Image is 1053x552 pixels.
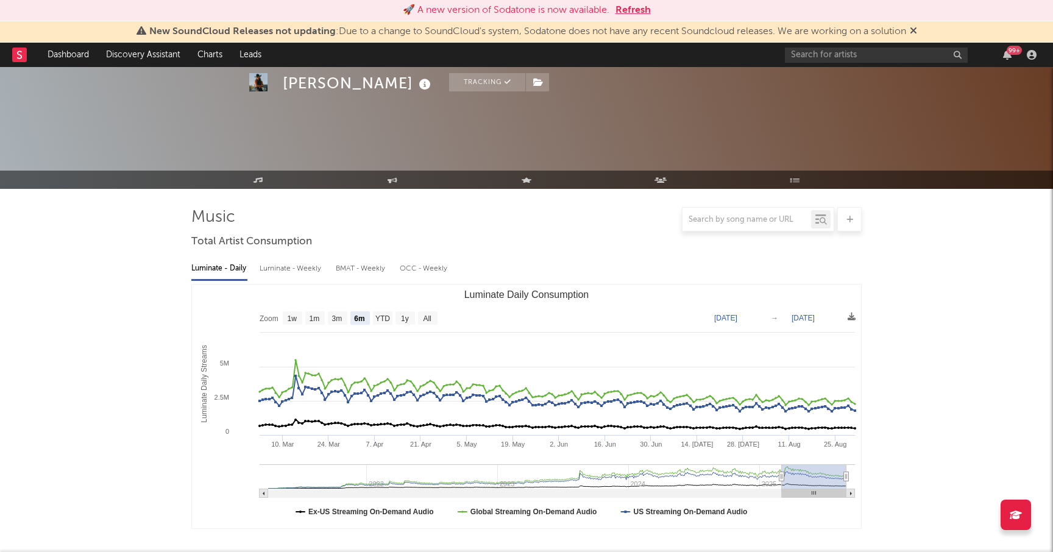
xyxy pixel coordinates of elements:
[375,314,390,323] text: YTD
[401,314,409,323] text: 1y
[149,27,906,37] span: : Due to a change to SoundCloud's system, Sodatone does not have any recent Soundcloud releases. ...
[633,508,747,516] text: US Streaming On-Demand Audio
[200,345,208,422] text: Luminate Daily Streams
[191,235,312,249] span: Total Artist Consumption
[470,508,597,516] text: Global Streaming On-Demand Audio
[260,314,278,323] text: Zoom
[354,314,364,323] text: 6m
[189,43,231,67] a: Charts
[192,285,861,528] svg: Luminate Daily Consumption
[225,428,229,435] text: 0
[1007,46,1022,55] div: 99 +
[220,359,229,367] text: 5M
[682,215,811,225] input: Search by song name or URL
[1003,50,1012,60] button: 99+
[317,441,341,448] text: 24. Mar
[714,314,737,322] text: [DATE]
[191,258,247,279] div: Luminate - Daily
[615,3,651,18] button: Refresh
[457,441,478,448] text: 5. May
[727,441,759,448] text: 28. [DATE]
[449,73,525,91] button: Tracking
[594,441,616,448] text: 16. Jun
[400,258,448,279] div: OCC - Weekly
[910,27,917,37] span: Dismiss
[423,314,431,323] text: All
[332,314,342,323] text: 3m
[771,314,778,322] text: →
[501,441,525,448] text: 19. May
[308,508,434,516] text: Ex-US Streaming On-Demand Audio
[288,314,297,323] text: 1w
[785,48,968,63] input: Search for artists
[310,314,320,323] text: 1m
[681,441,713,448] text: 14. [DATE]
[260,258,324,279] div: Luminate - Weekly
[464,289,589,300] text: Luminate Daily Consumption
[336,258,388,279] div: BMAT - Weekly
[149,27,336,37] span: New SoundCloud Releases not updating
[97,43,189,67] a: Discovery Assistant
[550,441,568,448] text: 2. Jun
[283,73,434,93] div: [PERSON_NAME]
[214,394,229,401] text: 2.5M
[824,441,846,448] text: 25. Aug
[778,441,800,448] text: 11. Aug
[640,441,662,448] text: 30. Jun
[39,43,97,67] a: Dashboard
[410,441,431,448] text: 21. Apr
[231,43,270,67] a: Leads
[403,3,609,18] div: 🚀 A new version of Sodatone is now available.
[792,314,815,322] text: [DATE]
[271,441,294,448] text: 10. Mar
[366,441,384,448] text: 7. Apr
